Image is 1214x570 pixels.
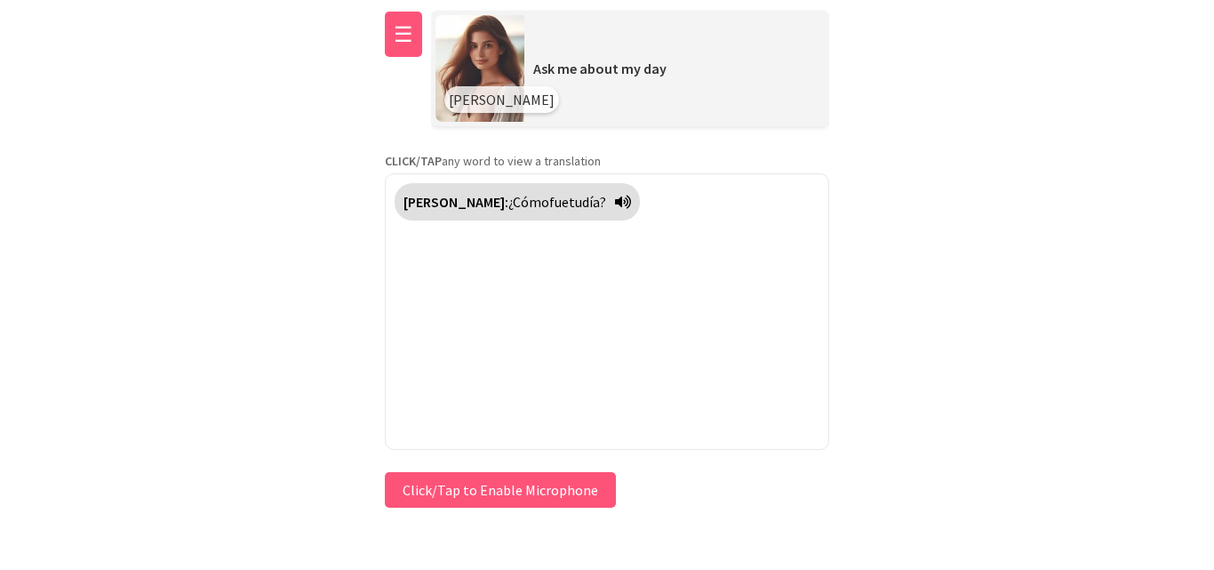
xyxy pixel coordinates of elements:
[533,60,667,77] span: Ask me about my day
[582,193,606,211] span: día?
[403,193,508,211] strong: [PERSON_NAME]:
[549,193,569,211] span: fue
[449,91,555,108] span: [PERSON_NAME]
[508,193,549,211] span: ¿Cómo
[385,153,442,169] strong: CLICK/TAP
[385,472,616,508] button: Click/Tap to Enable Microphone
[435,15,524,122] img: Scenario Image
[395,183,640,221] div: Click to translate
[385,12,422,57] button: ☰
[569,193,582,211] span: tu
[385,153,829,169] p: any word to view a translation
